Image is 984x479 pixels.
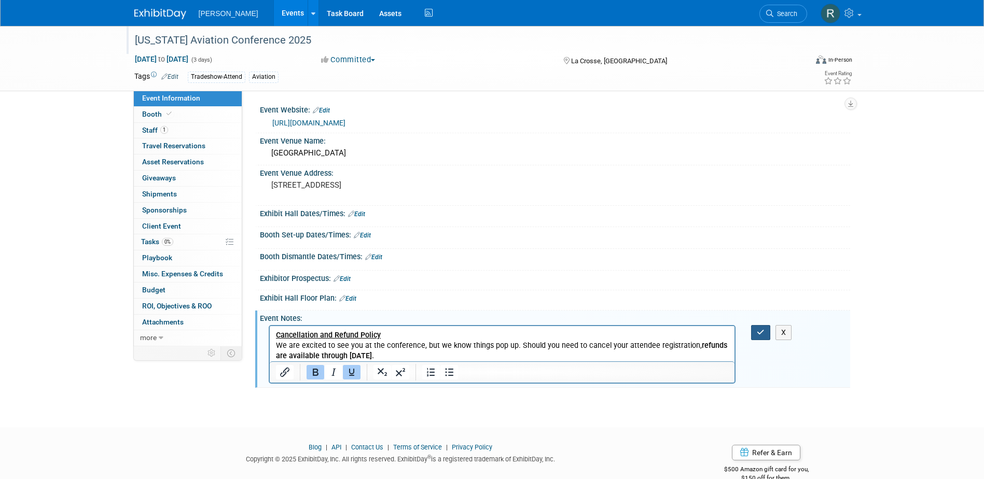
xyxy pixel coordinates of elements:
a: Playbook [134,250,242,266]
a: Staff1 [134,123,242,138]
a: Asset Reservations [134,154,242,170]
a: Tasks0% [134,234,242,250]
a: Misc. Expenses & Credits [134,266,242,282]
span: Playbook [142,253,172,262]
span: Budget [142,286,165,294]
a: Search [759,5,807,23]
a: Edit [348,210,365,218]
span: | [323,443,330,451]
a: Privacy Policy [452,443,492,451]
div: Booth Set-up Dates/Times: [260,227,850,241]
span: La Crosse, [GEOGRAPHIC_DATA] [571,57,667,65]
a: ROI, Objectives & ROO [134,299,242,314]
span: Sponsorships [142,206,187,214]
a: more [134,330,242,346]
a: Edit [339,295,356,302]
a: Refer & Earn [732,445,800,460]
button: Bold [307,365,324,379]
button: Insert/edit link [276,365,294,379]
button: Bullet list [440,365,458,379]
i: Booth reservation complete [167,111,172,117]
div: Exhibit Hall Dates/Times: [260,206,850,219]
a: Travel Reservations [134,138,242,154]
span: [DATE] [DATE] [134,54,189,64]
td: Personalize Event Tab Strip [203,346,221,360]
a: Budget [134,283,242,298]
span: (3 days) [190,57,212,63]
img: ExhibitDay [134,9,186,19]
td: Tags [134,71,178,83]
div: Event Rating [824,71,852,76]
a: Edit [365,253,382,261]
div: Event Format [746,54,853,69]
a: Edit [354,232,371,239]
a: Contact Us [351,443,383,451]
div: Aviation [249,72,279,82]
a: Booth [134,107,242,122]
a: Shipments [134,187,242,202]
div: In-Person [828,56,852,64]
span: Asset Reservations [142,158,204,166]
span: Search [773,10,797,18]
a: Edit [313,107,330,114]
div: Exhibit Hall Floor Plan: [260,290,850,304]
button: Committed [317,54,379,65]
span: Misc. Expenses & Credits [142,270,223,278]
pre: [STREET_ADDRESS] [271,180,494,190]
span: 0% [162,238,173,246]
button: Superscript [392,365,409,379]
a: Sponsorships [134,203,242,218]
a: Attachments [134,315,242,330]
span: Client Event [142,222,181,230]
span: ROI, Objectives & ROO [142,302,212,310]
span: more [140,333,157,342]
div: [GEOGRAPHIC_DATA] [268,145,842,161]
div: Event Venue Address: [260,165,850,178]
img: Format-Inperson.png [816,55,826,64]
span: | [444,443,450,451]
img: Rebecca Deis [821,4,840,23]
span: Travel Reservations [142,142,205,150]
div: Event Venue Name: [260,133,850,146]
button: Underline [343,365,361,379]
div: Event Notes: [260,311,850,323]
span: Staff [142,126,168,134]
iframe: Rich Text Area [270,326,735,361]
a: Blog [309,443,322,451]
div: Booth Dismantle Dates/Times: [260,249,850,262]
span: [PERSON_NAME] [199,9,258,18]
span: Attachments [142,318,184,326]
div: Exhibitor Prospectus: [260,271,850,284]
span: to [157,55,167,63]
sup: ® [427,454,431,460]
button: Italic [325,365,342,379]
a: API [331,443,341,451]
button: X [775,325,792,340]
button: Subscript [373,365,391,379]
span: Event Information [142,94,200,102]
a: Terms of Service [393,443,442,451]
a: Client Event [134,219,242,234]
span: | [343,443,350,451]
span: 1 [160,126,168,134]
div: Copyright © 2025 ExhibitDay, Inc. All rights reserved. ExhibitDay is a registered trademark of Ex... [134,452,668,464]
div: Event Website: [260,102,850,116]
span: Booth [142,110,174,118]
a: Edit [161,73,178,80]
span: | [385,443,392,451]
a: Giveaways [134,171,242,186]
span: Giveaways [142,174,176,182]
button: Numbered list [422,365,440,379]
div: [US_STATE] Aviation Conference 2025 [131,31,792,50]
a: Edit [334,275,351,283]
a: [URL][DOMAIN_NAME] [272,119,345,127]
a: Event Information [134,91,242,106]
div: Tradeshow-Attend [188,72,245,82]
span: Tasks [141,237,173,246]
span: Shipments [142,190,177,198]
td: Toggle Event Tabs [220,346,242,360]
